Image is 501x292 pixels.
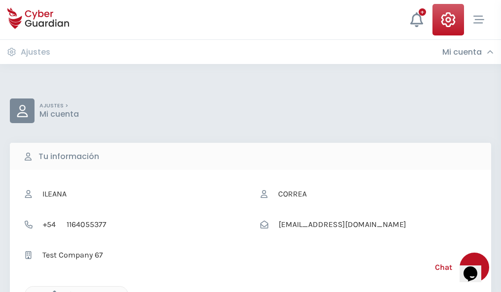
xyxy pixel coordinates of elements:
div: + [419,8,426,16]
div: Mi cuenta [442,47,494,57]
input: Teléfono [61,215,241,234]
span: Chat [435,261,452,273]
span: +54 [37,215,61,234]
iframe: chat widget [460,253,491,282]
h3: Mi cuenta [442,47,482,57]
b: Tu información [38,151,99,162]
h3: Ajustes [21,47,50,57]
p: Mi cuenta [39,109,79,119]
p: AJUSTES > [39,102,79,109]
